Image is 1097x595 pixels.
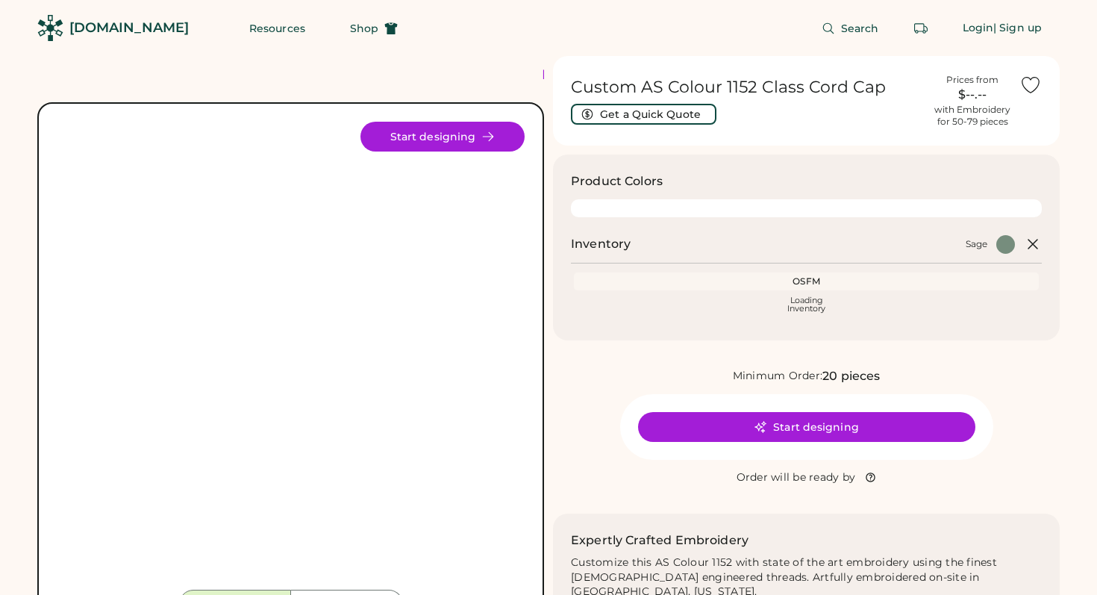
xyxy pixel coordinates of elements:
[737,470,856,485] div: Order will be ready by
[37,15,63,41] img: Rendered Logo - Screens
[804,13,897,43] button: Search
[571,77,925,98] h1: Custom AS Colour 1152 Class Cord Cap
[787,296,825,313] div: Loading Inventory
[577,275,1036,287] div: OSFM
[934,104,1010,128] div: with Embroidery for 50-79 pieces
[966,238,987,250] div: Sage
[231,13,323,43] button: Resources
[946,74,998,86] div: Prices from
[934,86,1010,104] div: $--.--
[841,23,879,34] span: Search
[69,19,189,37] div: [DOMAIN_NAME]
[542,65,670,85] div: FREE SHIPPING
[360,122,525,152] button: Start designing
[963,21,994,36] div: Login
[638,412,975,442] button: Start designing
[822,367,880,385] div: 20 pieces
[571,235,631,253] h2: Inventory
[733,369,823,384] div: Minimum Order:
[57,122,525,590] img: 1152 - Sage Front Image
[350,23,378,34] span: Shop
[993,21,1042,36] div: | Sign up
[57,122,525,590] div: 1152 Style Image
[332,13,416,43] button: Shop
[906,13,936,43] button: Retrieve an order
[571,172,663,190] h3: Product Colors
[571,532,748,549] h2: Expertly Crafted Embroidery
[571,104,716,125] button: Get a Quick Quote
